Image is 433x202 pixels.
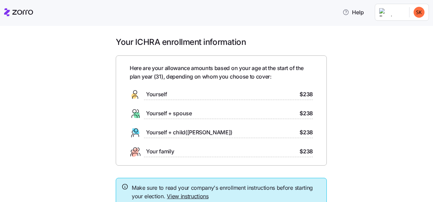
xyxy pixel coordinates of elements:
button: Help [337,5,369,19]
span: Help [342,8,364,16]
span: Make sure to read your company's enrollment instructions before starting your election. [132,184,321,201]
img: Employer logo [379,8,404,16]
span: Here are your allowance amounts based on your age at the start of the plan year ( 31 ), depending... [130,64,313,81]
span: $238 [300,128,313,137]
span: $238 [300,109,313,118]
img: ccc36490e77e943f0708e159ef6968c7 [414,7,424,18]
span: Your family [146,147,174,156]
span: $238 [300,147,313,156]
a: View instructions [167,193,209,200]
span: $238 [300,90,313,99]
span: Yourself + spouse [146,109,192,118]
span: Yourself [146,90,167,99]
span: Yourself + child([PERSON_NAME]) [146,128,232,137]
h1: Your ICHRA enrollment information [116,37,327,47]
